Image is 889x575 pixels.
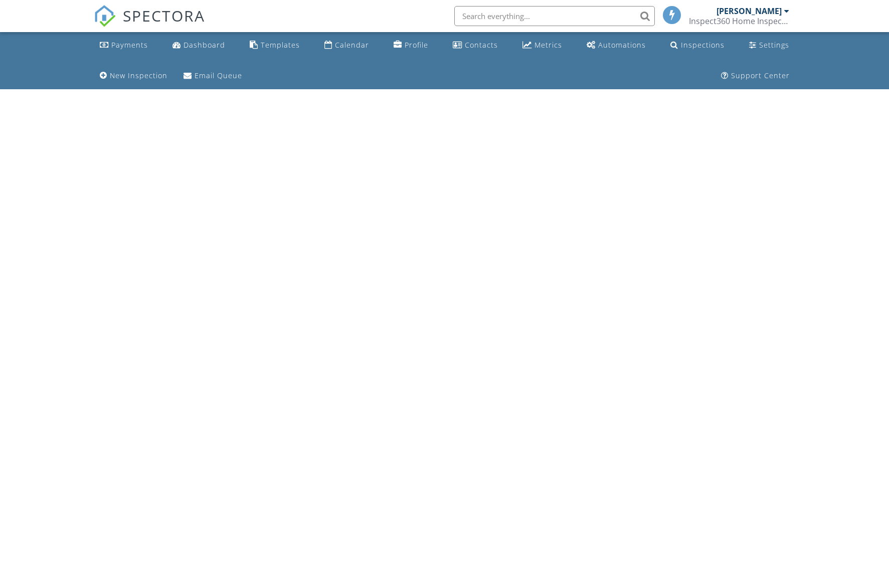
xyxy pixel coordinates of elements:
[454,6,655,26] input: Search everything...
[335,40,369,50] div: Calendar
[717,67,794,85] a: Support Center
[94,14,205,35] a: SPECTORA
[666,36,729,55] a: Inspections
[731,71,790,80] div: Support Center
[681,40,725,50] div: Inspections
[96,36,152,55] a: Payments
[94,5,116,27] img: The Best Home Inspection Software - Spectora
[390,36,432,55] a: Company Profile
[598,40,646,50] div: Automations
[123,5,205,26] span: SPECTORA
[246,36,304,55] a: Templates
[261,40,300,50] div: Templates
[745,36,793,55] a: Settings
[180,67,246,85] a: Email Queue
[195,71,242,80] div: Email Queue
[689,16,789,26] div: Inspect360 Home Inspections
[405,40,428,50] div: Profile
[535,40,562,50] div: Metrics
[449,36,502,55] a: Contacts
[465,40,498,50] div: Contacts
[320,36,373,55] a: Calendar
[111,40,148,50] div: Payments
[717,6,782,16] div: [PERSON_NAME]
[168,36,229,55] a: Dashboard
[96,67,171,85] a: New Inspection
[518,36,566,55] a: Metrics
[110,71,167,80] div: New Inspection
[583,36,650,55] a: Automations (Basic)
[759,40,789,50] div: Settings
[184,40,225,50] div: Dashboard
